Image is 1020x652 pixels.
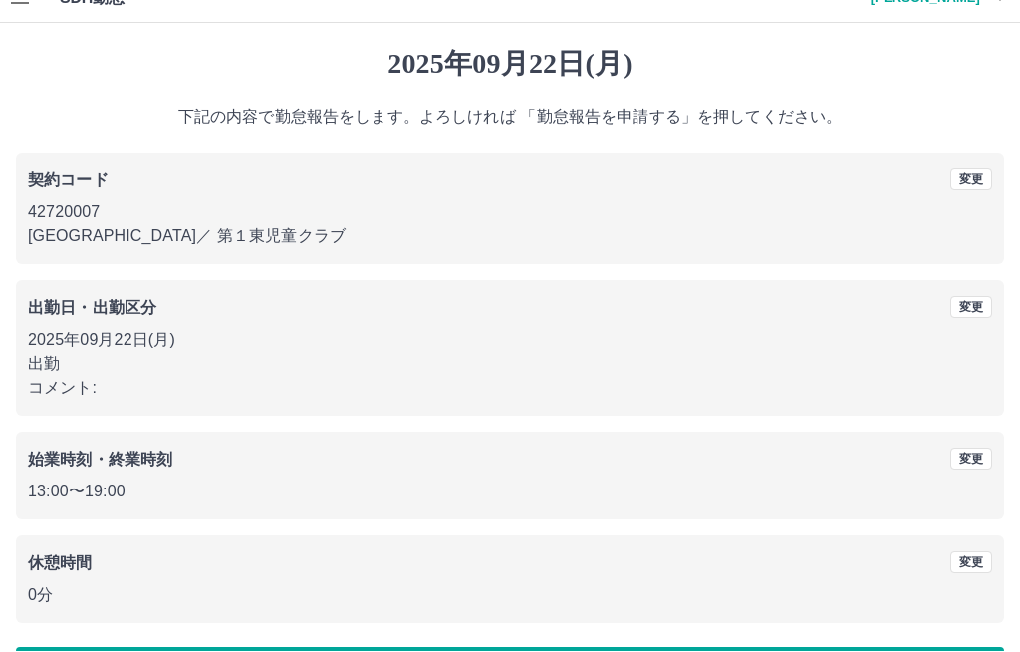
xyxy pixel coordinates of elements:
[28,353,992,377] p: 出勤
[28,481,992,504] p: 13:00 〜 19:00
[28,172,109,189] b: 契約コード
[28,555,93,572] b: 休憩時間
[950,169,992,191] button: 変更
[28,300,156,317] b: 出勤日・出勤区分
[28,377,992,401] p: コメント:
[28,452,172,469] b: 始業時刻・終業時刻
[950,297,992,319] button: 変更
[16,48,1004,82] h1: 2025年09月22日(月)
[950,552,992,574] button: 変更
[28,201,992,225] p: 42720007
[16,106,1004,130] p: 下記の内容で勤怠報告をします。よろしければ 「勤怠報告を申請する」を押してください。
[950,449,992,471] button: 変更
[28,225,992,249] p: [GEOGRAPHIC_DATA] ／ 第１東児童クラブ
[28,329,992,353] p: 2025年09月22日(月)
[28,584,992,608] p: 0分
